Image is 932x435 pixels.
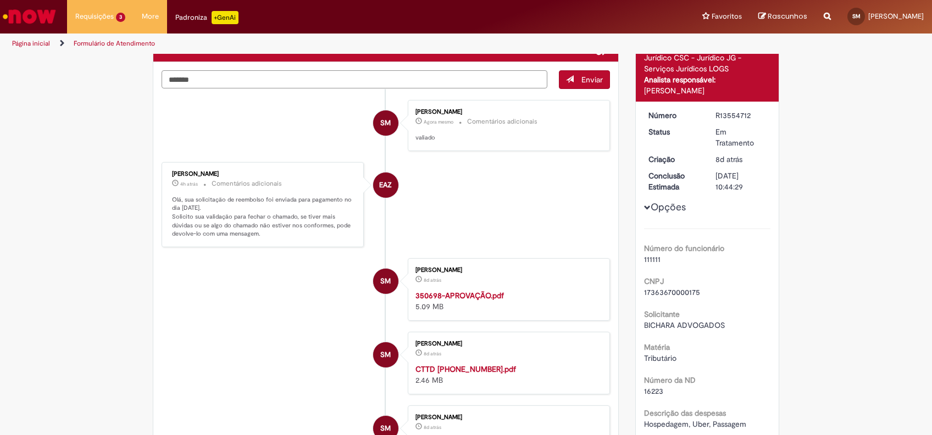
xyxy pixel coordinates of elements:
h2: Solicitação de Reembolso - Jurídico Histórico de tíquete [162,44,304,54]
span: 4h atrás [180,181,198,187]
span: Hospedagem, Uber, Passagem [644,419,746,429]
div: Enzo Abud Zapparoli [373,172,398,198]
button: Enviar [559,70,610,89]
span: 8d atrás [424,424,441,431]
div: Simoni Martins [373,269,398,294]
span: BICHARA ADVOGADOS [644,320,725,330]
b: Solicitante [644,309,680,319]
time: 29/09/2025 08:40:57 [180,181,198,187]
img: ServiceNow [1,5,58,27]
div: 2.46 MB [415,364,598,386]
div: [PERSON_NAME] [415,414,598,421]
span: Requisições [75,11,114,22]
span: Tributário [644,353,676,363]
span: Enviar [581,75,603,85]
dt: Criação [640,154,708,165]
time: 22/09/2025 11:43:33 [424,424,441,431]
span: 8d atrás [424,350,441,357]
span: EAZ [379,172,392,198]
b: Matéria [644,342,670,352]
a: CTTD [PHONE_NUMBER].pdf [415,364,516,374]
p: +GenAi [212,11,238,24]
span: SM [380,268,391,294]
button: Adicionar anexos [596,42,610,56]
small: Comentários adicionais [212,179,282,188]
time: 22/09/2025 11:44:15 [424,277,441,283]
ul: Trilhas de página [8,34,613,54]
div: Em Tratamento [715,126,767,148]
small: Comentários adicionais [467,117,537,126]
span: SM [380,110,391,136]
div: Simoni Martins [373,342,398,367]
dt: Número [640,110,708,121]
p: valiado [415,133,598,142]
p: Olá, sua solicitação de reembolso foi enviada para pagamento no dia [DATE]. Solicito sua validaçã... [172,196,355,239]
span: 111111 [644,254,661,264]
div: [PERSON_NAME] [415,109,598,115]
time: 29/09/2025 12:53:31 [424,119,453,125]
div: R13554712 [715,110,767,121]
span: Rascunhos [768,11,807,21]
span: 17363670000175 [644,287,700,297]
span: 16223 [644,386,663,396]
div: [PERSON_NAME] [415,267,598,274]
div: [PERSON_NAME] [172,171,355,177]
div: [PERSON_NAME] [415,341,598,347]
span: SM [380,342,391,368]
span: Agora mesmo [424,119,453,125]
div: 22/09/2025 11:44:26 [715,154,767,165]
div: Jurídico CSC - Jurídico JG - Serviços Jurídicos LOGS [644,52,771,74]
b: Número da ND [644,375,696,385]
span: More [142,11,159,22]
span: 3 [116,13,125,22]
a: Página inicial [12,39,50,48]
a: Rascunhos [758,12,807,22]
div: [PERSON_NAME] [644,85,771,96]
span: SM [852,13,861,20]
textarea: Digite sua mensagem aqui... [162,70,547,89]
div: Padroniza [175,11,238,24]
div: Simoni Martins [373,110,398,136]
div: 5.09 MB [415,290,598,312]
span: [PERSON_NAME] [868,12,924,21]
div: Analista responsável: [644,74,771,85]
span: 8d atrás [715,154,742,164]
span: Favoritos [712,11,742,22]
b: Descrição das despesas [644,408,726,418]
time: 22/09/2025 11:44:26 [715,154,742,164]
b: Número do funcionário [644,243,724,253]
div: [DATE] 10:44:29 [715,170,767,192]
a: Formulário de Atendimento [74,39,155,48]
b: CNPJ [644,276,664,286]
span: 8d atrás [424,277,441,283]
a: 350698-APROVAÇÃO.pdf [415,291,504,300]
dt: Conclusão Estimada [640,170,708,192]
dt: Status [640,126,708,137]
